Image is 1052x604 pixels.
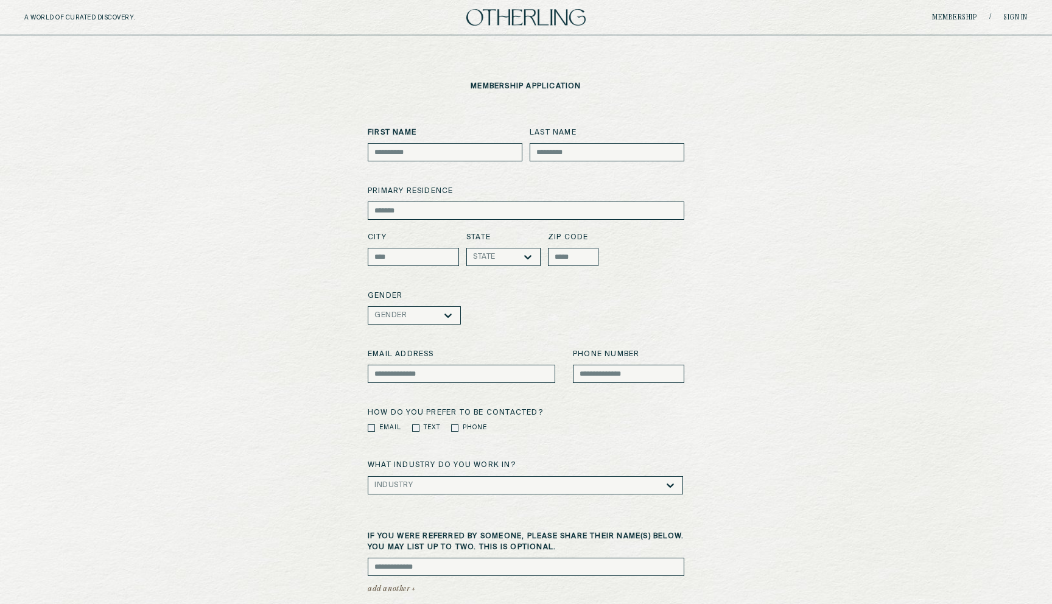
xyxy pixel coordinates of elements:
label: Gender [368,290,684,301]
label: Email [379,423,401,432]
label: If you were referred by someone, please share their name(s) below. You may list up to two. This i... [368,531,684,553]
a: Sign in [1003,14,1028,21]
label: How do you prefer to be contacted? [368,407,684,418]
a: Membership [932,14,977,21]
div: State [473,253,496,261]
div: Gender [374,311,407,320]
label: Text [424,423,440,432]
input: industry-dropdown [413,481,415,490]
label: Email address [368,349,555,360]
label: State [466,232,541,243]
label: First Name [368,127,522,138]
label: Last Name [530,127,684,138]
div: Industry [374,481,413,490]
label: Phone [463,423,487,432]
p: membership application [471,82,581,91]
label: City [368,232,459,243]
label: What industry do you work in? [368,462,516,469]
input: gender-dropdown [407,311,409,320]
label: primary residence [368,186,684,197]
img: logo [466,9,586,26]
label: Phone number [573,349,684,360]
button: add another + [368,581,416,598]
h5: A WORLD OF CURATED DISCOVERY. [24,14,188,21]
span: / [989,13,991,22]
label: zip code [548,232,598,243]
input: state-dropdown [496,253,498,261]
